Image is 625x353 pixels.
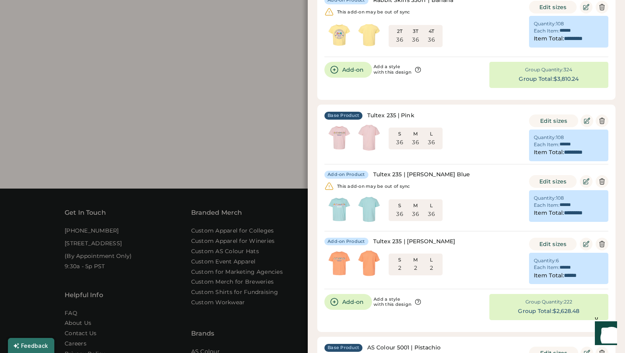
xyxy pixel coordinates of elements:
[430,264,433,272] div: 2
[373,238,456,246] div: Tultex 235 | [PERSON_NAME]
[354,123,384,153] img: generate-image
[580,1,592,13] button: Edit Product
[396,210,403,218] div: 36
[354,20,384,50] img: generate-image
[534,35,564,43] div: Item Total:
[328,172,365,178] div: Add-on Product
[534,21,556,27] div: Quantity:
[367,112,414,120] div: Tultex 235 | Pink
[425,257,438,263] div: L
[534,195,556,201] div: Quantity:
[324,62,372,78] button: Add-on
[324,195,354,224] img: generate-image
[556,21,564,27] div: 108
[556,258,559,264] div: 6
[556,195,564,201] div: 108
[519,75,553,83] div: Group Total:
[393,28,406,34] div: 2T
[529,175,577,188] button: Edit sizes
[518,307,552,315] div: Group Total:
[396,139,403,147] div: 36
[337,10,410,15] div: This add-on may be out of sync
[596,175,608,188] button: Delete
[324,248,354,278] img: generate-image
[534,134,556,141] div: Quantity:
[425,28,438,34] div: 4T
[580,238,592,250] button: Edit Product
[412,139,419,147] div: 36
[525,299,564,305] div: Group Quantity:
[425,131,438,137] div: L
[534,258,556,264] div: Quantity:
[324,20,354,50] img: generate-image
[596,238,608,250] button: Delete
[412,36,419,44] div: 36
[409,257,422,263] div: M
[324,123,354,153] img: generate-image
[393,257,406,263] div: S
[337,184,410,189] div: This add-on may be out of sync
[396,36,403,44] div: 36
[587,317,621,351] iframe: Front Chat
[373,171,470,179] div: Tultex 235 | [PERSON_NAME] Blue
[428,210,435,218] div: 36
[425,202,438,209] div: L
[409,131,422,137] div: M
[354,195,384,224] img: generate-image
[428,139,435,147] div: 36
[596,1,608,13] button: Delete
[393,131,406,137] div: S
[580,175,592,188] button: Edit Product
[534,202,560,208] div: Each Item:
[534,264,560,271] div: Each Item:
[529,114,578,127] button: Edit sizes
[367,344,441,352] div: AS Colour 5001 | Pistachio
[374,297,411,308] div: Add a style with this design
[534,141,560,148] div: Each Item:
[328,239,365,245] div: Add-on Product
[554,75,579,83] div: $3,810.24
[354,248,384,278] img: generate-image
[596,114,608,127] button: Delete
[581,114,593,127] button: Edit Product
[414,264,417,272] div: 2
[534,272,564,280] div: Item Total:
[428,36,435,44] div: 36
[529,1,577,13] button: Edit sizes
[529,238,577,250] button: Edit sizes
[564,67,572,73] div: 324
[398,264,401,272] div: 2
[324,294,372,310] button: Add-on
[564,299,572,305] div: 222
[374,64,411,75] div: Add a style with this design
[534,209,564,217] div: Item Total:
[328,345,359,351] div: Base Product
[409,28,422,34] div: 3T
[328,113,359,119] div: Base Product
[556,134,564,141] div: 108
[525,67,564,73] div: Group Quantity:
[534,149,564,156] div: Item Total:
[409,202,422,209] div: M
[534,28,560,34] div: Each Item:
[412,210,419,218] div: 36
[393,202,406,209] div: S
[553,307,580,315] div: $2,628.48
